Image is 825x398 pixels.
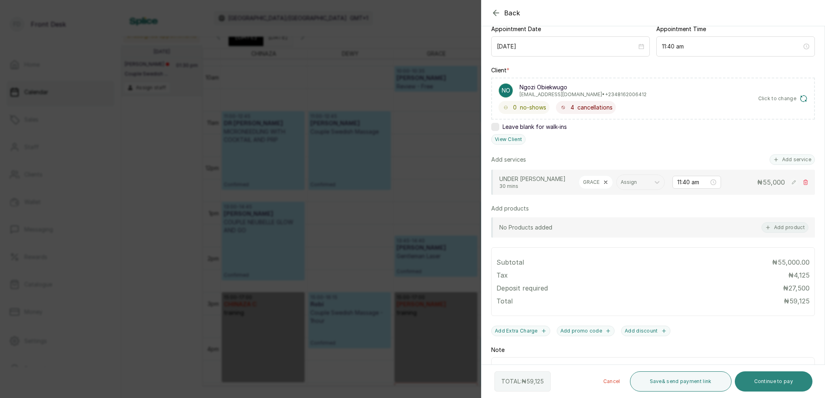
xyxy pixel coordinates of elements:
p: ₦ [757,177,785,187]
p: [EMAIL_ADDRESS][DOMAIN_NAME] • +234 8162006412 [520,91,647,98]
p: Add products [491,204,529,213]
p: No Products added [499,223,552,232]
button: Cancel [597,371,627,392]
p: Tax [496,270,508,280]
p: NO [502,86,510,95]
button: Add promo code [557,326,615,336]
label: Appointment Date [491,25,541,33]
button: Back [491,8,520,18]
span: Leave blank for walk-ins [503,123,567,131]
input: Select time [662,42,802,51]
p: Total [496,296,513,306]
input: Select date [497,42,637,51]
p: TOTAL: ₦ [501,377,544,385]
p: ₦ [788,270,810,280]
span: cancellations [577,103,613,112]
button: Continue to pay [735,371,813,392]
p: Deposit required [496,283,548,293]
label: Note [491,346,505,354]
label: Appointment Time [656,25,706,33]
p: Subtotal [496,257,524,267]
p: GRACE [583,179,600,185]
span: 27,500 [789,284,810,292]
span: Click to change [758,95,797,102]
p: ₦ [783,283,810,293]
button: Add discount [621,326,670,336]
p: 30 mins [499,183,572,190]
button: Save& send payment link [630,371,732,392]
p: Ngozi Obiekwugo [520,83,647,91]
span: 0 [513,103,517,112]
button: Click to change [758,95,808,103]
button: View Client [491,134,526,145]
span: 4,125 [794,271,810,279]
p: ₦ [784,296,810,306]
span: 59,125 [789,297,810,305]
input: Select time [677,178,709,187]
p: Add services [491,156,526,164]
p: UNDER [PERSON_NAME] [499,175,572,183]
span: no-shows [520,103,546,112]
span: 4 [571,103,574,112]
p: ₦55,000.00 [772,257,810,267]
button: Add Extra Charge [491,326,550,336]
span: 59,125 [526,378,544,385]
button: Add service [770,154,815,165]
button: Add product [761,222,808,233]
label: Client [491,66,509,74]
span: 55,000 [763,178,785,186]
span: Back [504,8,520,18]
